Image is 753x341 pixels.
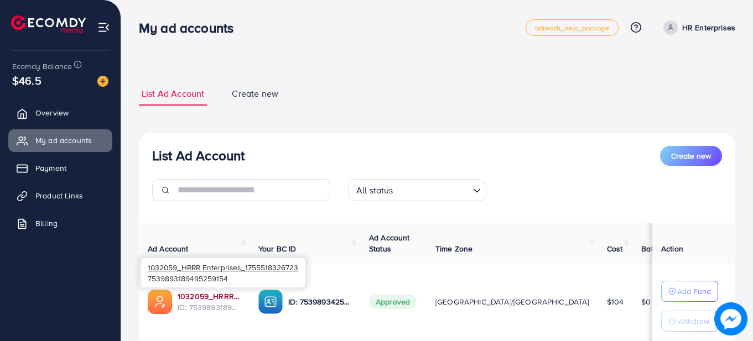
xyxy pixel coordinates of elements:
h3: List Ad Account [152,148,245,164]
span: Ecomdy Balance [12,61,72,72]
img: ic-ba-acc.ded83a64.svg [258,290,283,314]
a: Billing [8,212,112,234]
p: Add Fund [677,285,711,298]
a: Product Links [8,185,112,207]
div: 7539893189495259154 [141,258,305,287]
p: ID: 7539893425517559825 [288,295,351,308]
a: Payment [8,157,112,179]
span: Ad Account [148,243,189,254]
button: Withdraw [661,311,718,332]
span: Balance [641,243,671,254]
a: adreach_new_package [526,19,619,36]
span: Approved [369,295,417,309]
span: Create new [232,87,278,100]
a: HR Enterprises [659,20,735,35]
span: Billing [35,218,58,229]
button: Add Fund [661,281,718,302]
a: Overview [8,102,112,124]
span: Cost [607,243,623,254]
img: logo [11,15,86,33]
a: 1032059_HRRR Enterprises_1755518326723 [178,291,241,302]
button: Create new [660,146,722,166]
span: [GEOGRAPHIC_DATA]/[GEOGRAPHIC_DATA] [435,296,589,307]
span: Time Zone [435,243,472,254]
a: My ad accounts [8,129,112,151]
img: ic-ads-acc.e4c84228.svg [148,290,172,314]
div: Search for option [348,179,486,201]
span: Payment [35,162,66,174]
span: $46.5 [12,72,41,88]
span: Action [661,243,683,254]
img: image [716,305,746,334]
span: Ad Account Status [369,232,410,254]
span: All status [354,182,396,198]
span: $0 [641,296,651,307]
span: adreach_new_package [535,24,609,32]
span: $104 [607,296,624,307]
span: List Ad Account [142,87,204,100]
span: Product Links [35,190,83,201]
span: ID: 7539893189495259154 [178,302,241,313]
span: Overview [35,107,69,118]
span: Create new [671,150,711,161]
span: 1032059_HRRR Enterprises_1755518326723 [148,262,298,272]
p: HR Enterprises [682,21,735,34]
p: Withdraw [677,314,709,328]
h3: My ad accounts [139,20,242,36]
span: Your BC ID [258,243,297,254]
span: My ad accounts [35,135,92,146]
img: menu [97,21,110,34]
input: Search for option [397,180,469,198]
img: image [97,76,108,87]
